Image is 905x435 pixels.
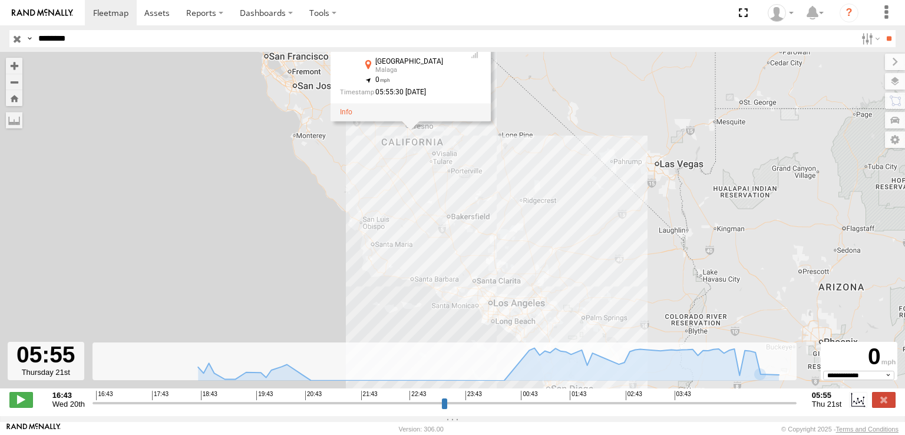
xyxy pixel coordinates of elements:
strong: 16:43 [52,391,85,400]
label: Play/Stop [9,392,33,407]
img: rand-logo.svg [12,9,73,17]
span: 02:43 [626,391,642,400]
strong: 05:55 [812,391,841,400]
a: Terms and Conditions [836,426,899,433]
span: Thu 21st Aug 2025 [812,400,841,408]
span: 01:43 [570,391,586,400]
div: Malaga [375,67,458,74]
label: Search Filter Options [857,30,882,47]
button: Zoom out [6,74,22,90]
span: 21:43 [361,391,378,400]
label: Search Query [25,30,34,47]
button: Zoom Home [6,90,22,106]
div: © Copyright 2025 - [781,426,899,433]
a: View Asset Details [340,108,352,117]
span: 23:43 [465,391,482,400]
span: 19:43 [256,391,273,400]
label: Measure [6,112,22,128]
div: Version: 306.00 [399,426,444,433]
div: [GEOGRAPHIC_DATA] [375,58,458,65]
div: Zulema McIntosch [764,4,798,22]
span: 03:43 [675,391,691,400]
div: Last Event GSM Signal Strength [467,50,481,60]
span: 00:43 [521,391,537,400]
label: Close [872,392,896,407]
label: Map Settings [885,131,905,148]
button: Zoom in [6,58,22,74]
span: 18:43 [201,391,217,400]
span: 0 [375,75,390,84]
span: 16:43 [96,391,113,400]
div: 0 [823,344,896,371]
span: 20:43 [305,391,322,400]
span: 22:43 [409,391,426,400]
span: Wed 20th Aug 2025 [52,400,85,408]
div: Date/time of location update [340,89,458,97]
span: 17:43 [152,391,169,400]
a: Visit our Website [6,423,61,435]
i: ? [840,4,858,22]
